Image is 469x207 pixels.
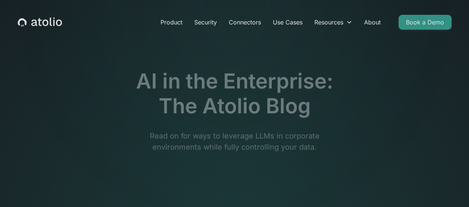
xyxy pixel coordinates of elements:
[92,130,377,186] p: Read on for ways to leverage LLMs in corporate environments while fully controlling your data.
[92,69,377,118] h1: AI in the Enterprise: The Atolio Blog
[308,15,358,30] div: Resources
[223,15,267,30] a: Connectors
[399,15,452,30] a: Book a Demo
[155,15,188,30] a: Product
[267,15,308,30] a: Use Cases
[188,15,223,30] a: Security
[358,15,387,30] a: About
[314,18,343,27] div: Resources
[18,17,62,27] a: home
